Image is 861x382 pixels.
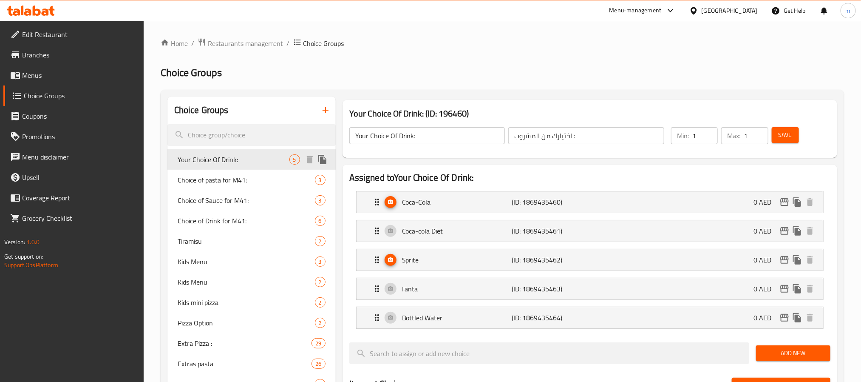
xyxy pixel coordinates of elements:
button: Add New [756,345,830,361]
span: Choice Groups [303,38,344,48]
div: [GEOGRAPHIC_DATA] [702,6,758,15]
div: Choice of Sauce for M41:3 [167,190,336,211]
div: Choice of Drink for M41:6 [167,211,336,231]
a: Promotions [3,126,144,147]
span: Restaurants management [208,38,283,48]
a: Branches [3,45,144,65]
div: Kids mini pizza2 [167,292,336,313]
span: 1.0.0 [26,237,40,248]
a: Support.OpsPlatform [4,259,58,271]
li: Expand [349,217,830,245]
div: Choices [315,257,326,267]
button: edit [778,196,791,208]
span: Save [779,130,792,140]
span: Kids mini pizza [178,297,315,308]
div: Choices [315,175,326,185]
button: duplicate [791,225,804,237]
div: Choices [312,359,325,369]
p: Sprite [402,255,512,265]
p: Bottled Water [402,313,512,323]
button: duplicate [316,153,329,166]
a: Choice Groups [3,86,144,106]
button: delete [804,196,816,208]
span: Pizza Option [178,318,315,328]
span: Coverage Report [22,193,137,203]
span: Promotions [22,131,137,142]
span: Kids Menu [178,277,315,287]
button: delete [804,254,816,266]
div: Expand [357,249,823,271]
input: search [349,342,749,364]
span: Choice Groups [24,91,137,101]
span: Choice of Sauce for M41: [178,195,315,205]
span: Version: [4,237,25,248]
li: Expand [349,303,830,332]
a: Coupons [3,106,144,126]
li: Expand [349,245,830,274]
span: Choice of Drink for M41: [178,216,315,226]
div: Choices [312,338,325,348]
div: Kids Menu2 [167,272,336,292]
p: Coca-Cola [402,197,512,207]
div: Menu-management [609,6,662,16]
p: Fanta [402,284,512,294]
p: (ID: 1869435464) [512,313,585,323]
a: Menus [3,65,144,86]
span: Coupons [22,111,137,121]
p: 0 AED [753,226,778,236]
a: Grocery Checklist [3,208,144,228]
li: / [287,38,290,48]
div: Expand [357,278,823,299]
div: Extras pasta26 [167,353,336,374]
button: duplicate [791,254,804,266]
span: Grocery Checklist [22,213,137,223]
div: Choices [315,216,326,226]
p: 0 AED [753,197,778,207]
span: Choice Groups [161,63,222,82]
p: (ID: 1869435463) [512,284,585,294]
div: Pizza Option2 [167,313,336,333]
div: Extra Pizza :29 [167,333,336,353]
p: Max: [727,131,740,141]
a: Edit Restaurant [3,24,144,45]
span: 2 [315,278,325,286]
span: Add New [763,348,824,359]
li: Expand [349,188,830,217]
p: 0 AED [753,284,778,294]
span: Menus [22,70,137,80]
div: Choices [315,318,326,328]
span: Get support on: [4,251,43,262]
div: Expand [357,307,823,328]
span: m [846,6,851,15]
button: edit [778,311,791,324]
p: Min: [677,131,689,141]
span: Edit Restaurant [22,29,137,40]
span: 6 [315,217,325,225]
h2: Choice Groups [174,104,229,117]
span: Extra Pizza : [178,338,312,348]
button: edit [778,254,791,266]
li: Expand [349,274,830,303]
button: delete [804,282,816,295]
span: Your Choice Of Drink: [178,154,289,165]
h3: Your Choice Of Drink: (ID: 196460) [349,107,830,120]
button: edit [778,282,791,295]
div: Expand [357,220,823,242]
div: Choices [315,236,326,246]
span: Upsell [22,172,137,182]
nav: breadcrumb [161,38,844,49]
div: Kids Menu3 [167,251,336,272]
h2: Assigned to Your Choice Of Drink: [349,171,830,184]
span: 3 [315,197,325,205]
a: Home [161,38,188,48]
li: / [191,38,194,48]
span: 3 [315,258,325,266]
span: 2 [315,237,325,245]
a: Coverage Report [3,188,144,208]
span: 5 [290,156,300,164]
span: 2 [315,299,325,307]
div: Choice of pasta for M41:3 [167,170,336,190]
div: Choices [289,154,300,165]
p: 0 AED [753,255,778,265]
button: Save [772,127,799,143]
